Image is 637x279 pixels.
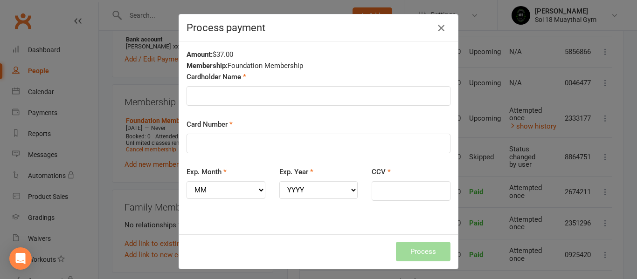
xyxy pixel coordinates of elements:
div: Open Intercom Messenger [9,247,32,270]
label: Cardholder Name [187,71,246,82]
strong: Membership: [187,61,228,70]
h4: Process payment [187,22,450,34]
div: $37.00 [187,49,450,60]
strong: Amount: [187,50,213,59]
label: CCV [372,166,391,177]
label: Exp. Month [187,166,227,177]
button: Close [434,20,449,35]
div: Foundation Membership [187,60,450,71]
label: Card Number [187,119,233,130]
label: Exp. Year [279,166,313,177]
